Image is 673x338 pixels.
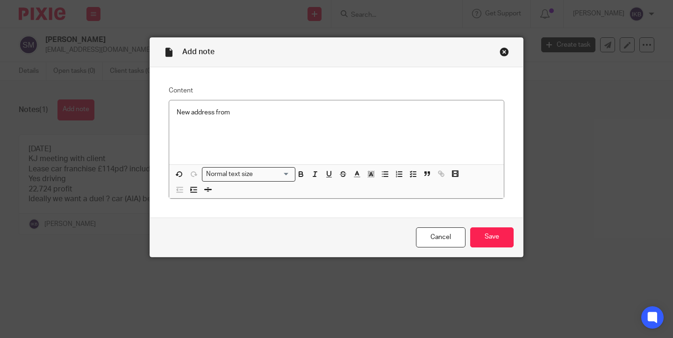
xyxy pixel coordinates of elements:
[202,167,295,182] div: Search for option
[204,169,255,179] span: Normal text size
[500,47,509,56] div: Close this dialog window
[182,48,215,56] span: Add note
[470,227,514,247] input: Save
[416,227,465,247] a: Cancel
[177,108,496,117] p: New address from
[169,86,504,95] label: Content
[256,169,290,179] input: Search for option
